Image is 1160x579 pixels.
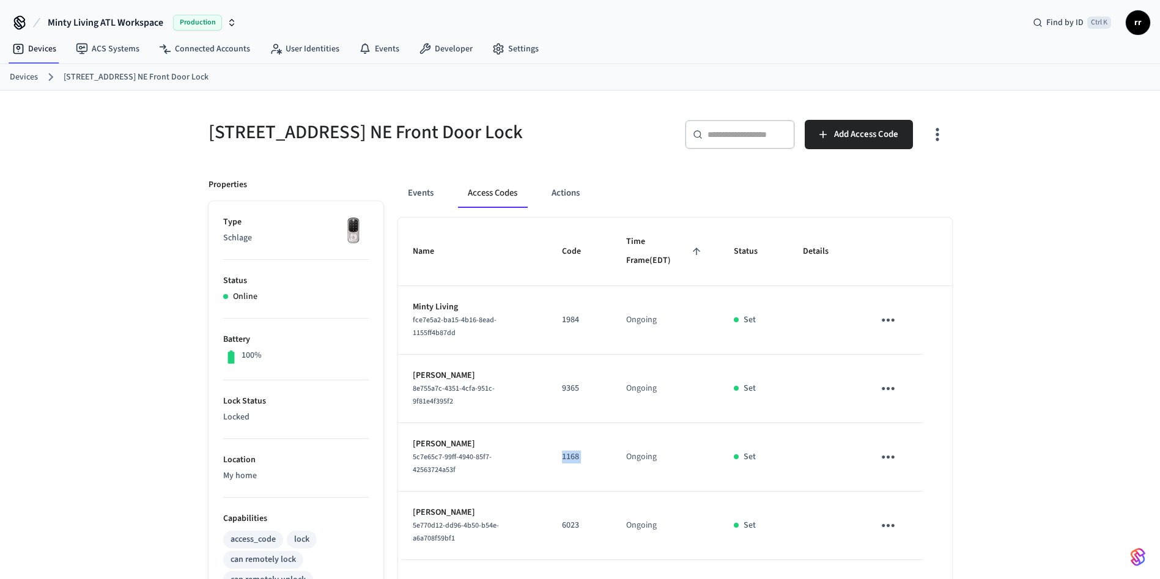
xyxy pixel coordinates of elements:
[611,492,720,560] td: Ongoing
[260,38,349,60] a: User Identities
[803,242,844,261] span: Details
[66,38,149,60] a: ACS Systems
[233,290,257,303] p: Online
[413,452,492,475] span: 5c7e65c7-99ff-4940-85f7-42563724a53f
[744,519,756,532] p: Set
[149,38,260,60] a: Connected Accounts
[231,553,296,566] div: can remotely lock
[413,383,495,407] span: 8e755a7c-4351-4cfa-951c-9f81e4f395f2
[223,470,369,482] p: My home
[562,519,597,532] p: 6023
[223,232,369,245] p: Schlage
[413,369,533,382] p: [PERSON_NAME]
[223,454,369,467] p: Location
[2,38,66,60] a: Devices
[209,120,573,145] h5: [STREET_ADDRESS] NE Front Door Lock
[1087,17,1111,29] span: Ctrl K
[562,382,597,395] p: 9365
[231,533,276,546] div: access_code
[562,242,597,261] span: Code
[223,395,369,408] p: Lock Status
[562,314,597,326] p: 1984
[398,179,952,208] div: ant example
[223,216,369,229] p: Type
[744,382,756,395] p: Set
[10,71,38,84] a: Devices
[223,275,369,287] p: Status
[611,286,720,355] td: Ongoing
[48,15,163,30] span: Minty Living ATL Workspace
[413,242,450,261] span: Name
[338,216,369,246] img: Yale Assure Touchscreen Wifi Smart Lock, Satin Nickel, Front
[223,512,369,525] p: Capabilities
[242,349,262,362] p: 100%
[413,301,533,314] p: Minty Living
[458,179,527,208] button: Access Codes
[562,451,597,463] p: 1168
[744,314,756,326] p: Set
[173,15,222,31] span: Production
[1023,12,1121,34] div: Find by IDCtrl K
[611,423,720,492] td: Ongoing
[413,520,499,544] span: 5e770d12-dd96-4b50-b54e-a6a708f59bf1
[349,38,409,60] a: Events
[1046,17,1084,29] span: Find by ID
[409,38,482,60] a: Developer
[64,71,209,84] a: [STREET_ADDRESS] NE Front Door Lock
[734,242,774,261] span: Status
[413,315,497,338] span: fce7e5a2-ba15-4b16-8ead-1155ff4b87dd
[398,179,443,208] button: Events
[209,179,247,191] p: Properties
[626,232,705,271] span: Time Frame(EDT)
[805,120,913,149] button: Add Access Code
[398,218,952,560] table: sticky table
[482,38,549,60] a: Settings
[294,533,309,546] div: lock
[223,411,369,424] p: Locked
[744,451,756,463] p: Set
[834,127,898,142] span: Add Access Code
[611,355,720,423] td: Ongoing
[1131,547,1145,567] img: SeamLogoGradient.69752ec5.svg
[413,506,533,519] p: [PERSON_NAME]
[413,438,533,451] p: [PERSON_NAME]
[223,333,369,346] p: Battery
[1127,12,1149,34] span: rr
[542,179,589,208] button: Actions
[1126,10,1150,35] button: rr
